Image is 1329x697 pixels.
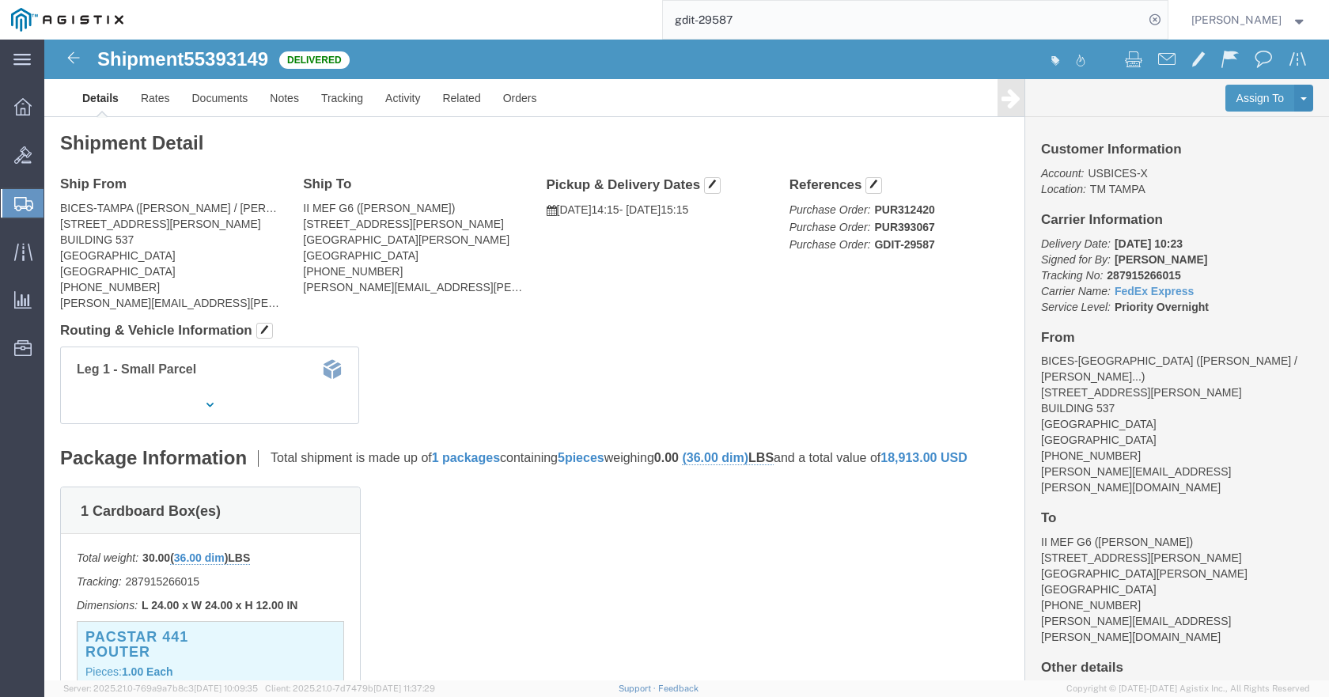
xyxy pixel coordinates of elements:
input: Search for shipment number, reference number [663,1,1144,39]
span: [DATE] 10:09:35 [194,684,258,693]
a: Support [619,684,658,693]
iframe: FS Legacy Container [44,40,1329,680]
span: Server: 2025.21.0-769a9a7b8c3 [63,684,258,693]
span: Client: 2025.21.0-7d7479b [265,684,435,693]
span: Trent Grant [1191,11,1282,28]
button: [PERSON_NAME] [1191,10,1308,29]
span: [DATE] 11:37:29 [373,684,435,693]
a: Feedback [658,684,699,693]
span: Copyright © [DATE]-[DATE] Agistix Inc., All Rights Reserved [1066,682,1310,695]
img: logo [11,8,123,32]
